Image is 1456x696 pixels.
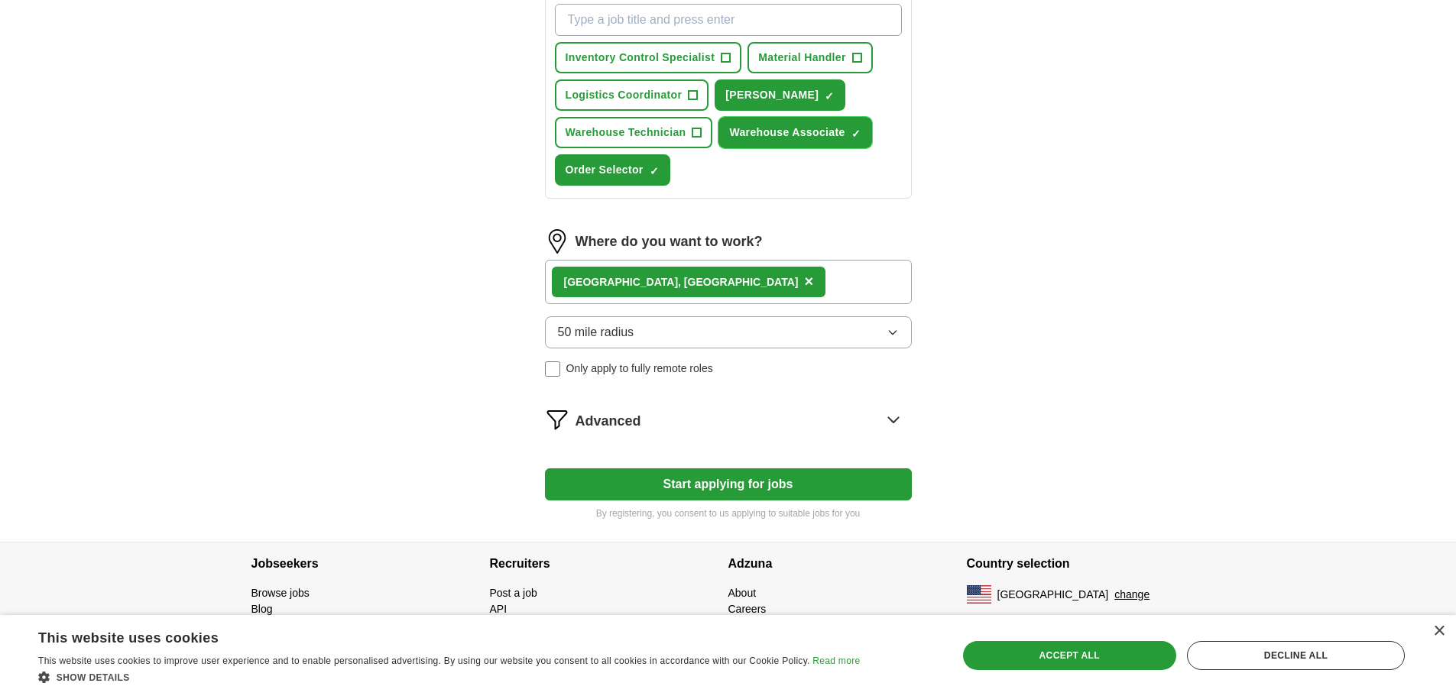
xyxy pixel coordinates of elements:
span: Only apply to fully remote roles [566,361,713,377]
input: Type a job title and press enter [555,4,902,36]
strong: [GEOGRAPHIC_DATA] [564,276,679,288]
a: Blog [251,603,273,615]
span: Inventory Control Specialist [566,50,715,66]
span: Warehouse Technician [566,125,686,141]
div: Show details [38,669,860,685]
button: Warehouse Technician [555,117,713,148]
a: Post a job [490,587,537,599]
input: Only apply to fully remote roles [545,361,560,377]
img: filter [545,407,569,432]
span: Logistics Coordinator [566,87,683,103]
button: Warehouse Associate✓ [718,117,871,148]
button: Logistics Coordinator [555,79,709,111]
span: Order Selector [566,162,644,178]
div: Close [1433,626,1445,637]
span: [PERSON_NAME] [725,87,819,103]
label: Where do you want to work? [576,231,763,252]
img: US flag [967,585,991,604]
span: ✓ [650,165,659,177]
div: Accept all [963,641,1176,670]
span: 50 mile radius [558,323,634,342]
button: change [1114,587,1150,603]
a: API [490,603,507,615]
p: By registering, you consent to us applying to suitable jobs for you [545,507,912,520]
div: This website uses cookies [38,624,822,647]
span: × [804,273,813,290]
a: About [728,587,757,599]
div: , [GEOGRAPHIC_DATA] [564,274,799,290]
span: Show details [57,672,130,683]
button: Inventory Control Specialist [555,42,742,73]
div: Decline all [1187,641,1405,670]
button: × [804,270,813,293]
span: ✓ [825,90,834,102]
a: Browse jobs [251,587,310,599]
img: location.png [545,229,569,254]
button: Material Handler [747,42,873,73]
button: Order Selector✓ [555,154,670,186]
h4: Country selection [967,542,1205,585]
span: This website uses cookies to improve user experience and to enable personalised advertising. By u... [38,656,810,666]
button: [PERSON_NAME]✓ [715,79,845,111]
a: Read more, opens a new window [812,656,860,666]
span: Advanced [576,411,641,432]
button: Start applying for jobs [545,468,912,500]
span: ✓ [851,128,861,140]
button: 50 mile radius [545,316,912,348]
span: [GEOGRAPHIC_DATA] [997,587,1109,603]
span: Warehouse Associate [729,125,845,141]
span: Material Handler [758,50,846,66]
a: Careers [728,603,767,615]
